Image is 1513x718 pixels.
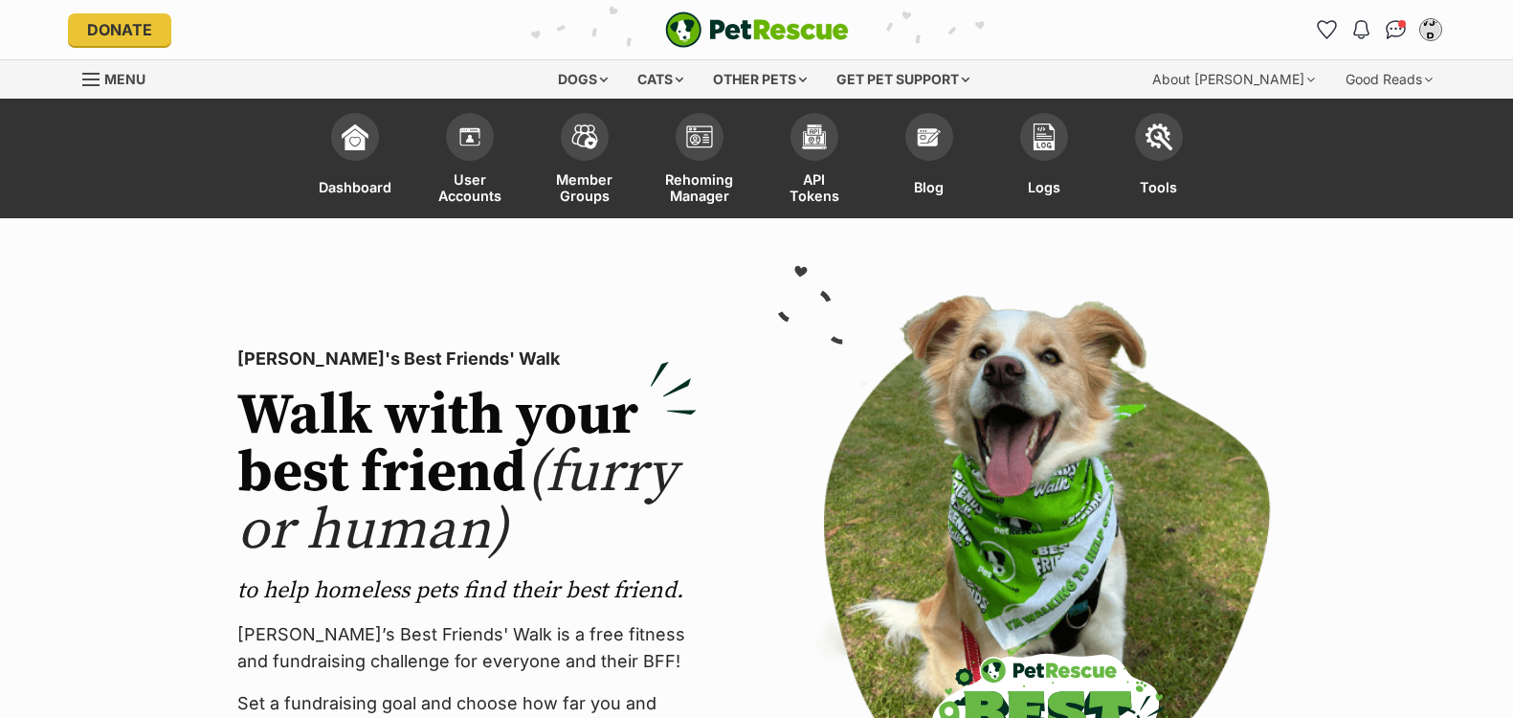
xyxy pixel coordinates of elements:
[700,60,820,99] div: Other pets
[1031,123,1057,150] img: logs-icon-5bf4c29380941ae54b88474b1138927238aebebbc450bc62c8517511492d5a22.svg
[914,170,944,204] span: Blog
[1139,60,1328,99] div: About [PERSON_NAME]
[1312,14,1343,45] a: Favourites
[624,60,697,99] div: Cats
[527,103,642,218] a: Member Groups
[237,346,697,372] p: [PERSON_NAME]'s Best Friends' Walk
[545,60,621,99] div: Dogs
[436,170,503,204] span: User Accounts
[823,60,983,99] div: Get pet support
[642,103,757,218] a: Rehoming Manager
[342,123,368,150] img: dashboard-icon-eb2f2d2d3e046f16d808141f083e7271f6b2e854fb5c12c21221c1fb7104beca.svg
[237,621,697,675] p: [PERSON_NAME]’s Best Friends' Walk is a free fitness and fundraising challenge for everyone and t...
[1101,103,1216,218] a: Tools
[872,103,987,218] a: Blog
[1421,20,1440,39] div: VJ-P
[665,11,849,48] img: logo-e224e6f780fb5917bec1dbf3a21bbac754714ae5b6737aabdf751b685950b380.svg
[237,575,697,606] p: to help homeless pets find their best friend.
[1140,170,1177,204] span: Tools
[1415,14,1446,45] button: My account
[571,124,598,149] img: team-members-icon-5396bd8760b3fe7c0b43da4ab00e1e3bb1a5d9ba89233759b79545d2d3fc5d0d.svg
[1332,60,1446,99] div: Good Reads
[551,170,618,204] span: Member Groups
[319,170,391,204] span: Dashboard
[665,11,849,48] a: PetRescue
[237,438,677,567] span: (furry or human)
[916,123,943,150] img: blogs-icon-e71fceff818bbaa76155c998696f2ea9b8fc06abc828b24f45ee82a475c2fd99.svg
[686,125,713,148] img: group-profile-icon-3fa3cf56718a62981997c0bc7e787c4b2cf8bcc04b72c1350f741eb67cf2f40e.svg
[801,123,828,150] img: api-icon-849e3a9e6f871e3acf1f60245d25b4cd0aad652aa5f5372336901a6a67317bd8.svg
[456,123,483,150] img: members-icon-d6bcda0bfb97e5ba05b48644448dc2971f67d37433e5abca221da40c41542bd5.svg
[1381,14,1412,45] a: Conversations
[1312,14,1446,45] ul: Account quick links
[1353,20,1368,39] img: notifications-46538b983faf8c2785f20acdc204bb7945ddae34d4c08c2a6579f10ce5e182be.svg
[1146,123,1172,150] img: tools-icon-677f8b7d46040df57c17cb185196fc8e01b2b03676c49af7ba82c462532e62ee.svg
[1386,20,1406,39] img: chat-41dd97257d64d25036548639549fe6c8038ab92f7586957e7f3b1b290dea8141.svg
[757,103,872,218] a: API Tokens
[781,170,848,204] span: API Tokens
[82,60,159,95] a: Menu
[1028,170,1060,204] span: Logs
[987,103,1101,218] a: Logs
[298,103,412,218] a: Dashboard
[104,71,145,87] span: Menu
[412,103,527,218] a: User Accounts
[1346,14,1377,45] button: Notifications
[237,388,697,560] h2: Walk with your best friend
[68,13,171,46] a: Donate
[665,170,733,204] span: Rehoming Manager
